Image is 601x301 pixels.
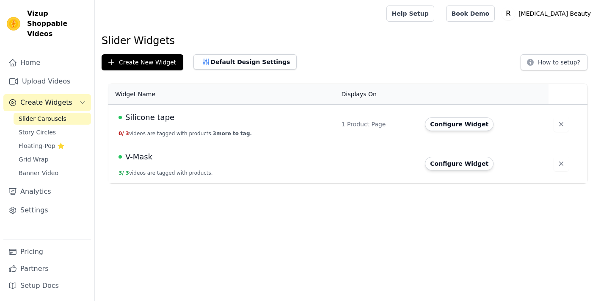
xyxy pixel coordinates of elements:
button: How to setup? [521,54,587,70]
img: Vizup [7,17,20,31]
button: Delete widget [554,117,569,132]
div: 1 Product Page [342,120,415,128]
button: R [MEDICAL_DATA] Beauty [502,6,594,21]
span: V-Mask [125,151,152,163]
a: Home [3,54,91,71]
a: Book Demo [446,6,495,22]
span: 0 / [119,131,124,137]
span: Vizup Shoppable Videos [27,8,88,39]
button: Configure Widget [425,157,493,170]
span: 3 [126,170,129,176]
h1: Slider Widgets [102,34,594,47]
span: Story Circles [19,128,56,137]
button: Default Design Settings [193,54,297,70]
span: Banner Video [19,169,58,177]
span: Grid Wrap [19,155,48,164]
button: 3/ 3videos are tagged with products. [119,170,213,176]
text: R [506,9,511,18]
a: How to setup? [521,60,587,68]
th: Widget Name [108,84,336,105]
span: Create Widgets [20,98,72,108]
button: Delete widget [554,156,569,171]
p: [MEDICAL_DATA] Beauty [515,6,594,21]
a: Banner Video [14,167,91,179]
button: 0/ 3videos are tagged with products.3more to tag. [119,130,252,137]
a: Pricing [3,243,91,260]
a: Help Setup [386,6,434,22]
a: Partners [3,260,91,277]
a: Settings [3,202,91,219]
span: Live Published [119,155,122,159]
a: Upload Videos [3,73,91,90]
button: Create New Widget [102,54,183,70]
span: Floating-Pop ⭐ [19,142,64,150]
button: Configure Widget [425,117,493,131]
a: Analytics [3,183,91,200]
span: Silicone tape [125,111,174,123]
span: 3 more to tag. [213,131,252,137]
span: 3 / [119,170,124,176]
button: Create Widgets [3,94,91,111]
span: Live Published [119,116,122,119]
span: Slider Carousels [19,114,66,123]
a: Grid Wrap [14,153,91,165]
th: Displays On [336,84,420,105]
a: Setup Docs [3,277,91,294]
a: Slider Carousels [14,113,91,125]
a: Floating-Pop ⭐ [14,140,91,152]
a: Story Circles [14,126,91,138]
span: 3 [126,131,129,137]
